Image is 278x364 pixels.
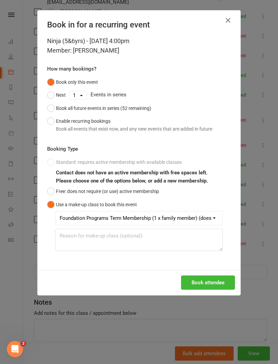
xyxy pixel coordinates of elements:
div: Events in series [47,89,231,101]
iframe: Intercom live chat [7,341,23,357]
div: Book all future events in series (52 remaining) [56,104,151,112]
button: Free: does not require (or use) active membership [47,185,159,198]
button: Book only this event [47,76,98,89]
span: 2 [21,341,26,346]
div: Book all events that exist now, and any new events that are added in future [56,125,212,133]
div: Ninja (5&6yrs) - [DATE] 4:00pm Member: [PERSON_NAME] [47,36,231,55]
label: How many bookings? [47,65,96,73]
button: Close [223,15,234,26]
button: Enable recurring bookingsBook all events that exist now, and any new events that are added in future [47,115,212,135]
b: Please choose one of the options below, or add a new membership. [56,178,208,184]
label: Booking Type [47,145,78,153]
button: Next [47,89,66,101]
button: Book all future events in series (52 remaining) [47,102,151,115]
b: Contact does not have an active membership with free spaces left. [56,170,207,176]
h4: Book in for a recurring event [47,20,231,30]
button: Book attendee [181,275,235,290]
button: Use a make-up class to book this event [47,198,137,211]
